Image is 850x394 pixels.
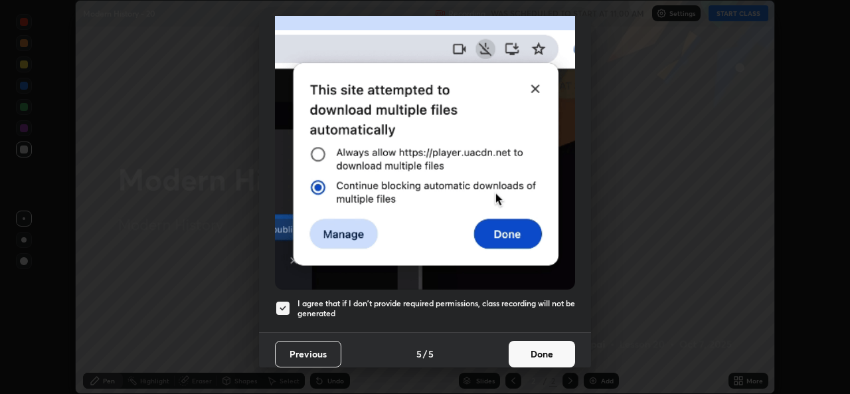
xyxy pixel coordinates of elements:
[423,347,427,361] h4: /
[297,298,575,319] h5: I agree that if I don't provide required permissions, class recording will not be generated
[428,347,434,361] h4: 5
[416,347,422,361] h4: 5
[509,341,575,367] button: Done
[275,341,341,367] button: Previous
